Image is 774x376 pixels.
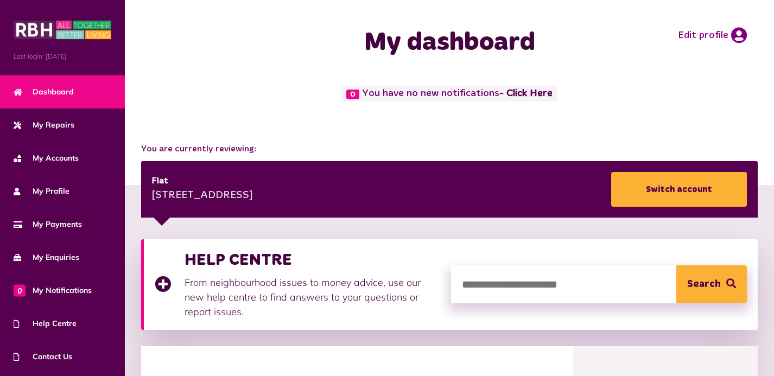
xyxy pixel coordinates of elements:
[687,265,721,303] span: Search
[346,90,359,99] span: 0
[341,86,557,101] span: You have no new notifications
[499,89,553,99] a: - Click Here
[14,351,72,362] span: Contact Us
[298,27,601,59] h1: My dashboard
[152,175,253,188] div: Flat
[14,186,69,197] span: My Profile
[676,265,747,303] button: Search
[14,284,26,296] span: 0
[14,52,111,61] span: Last login: [DATE]
[141,143,758,156] span: You are currently reviewing:
[14,252,79,263] span: My Enquiries
[14,86,74,98] span: Dashboard
[14,285,92,296] span: My Notifications
[152,188,253,204] div: [STREET_ADDRESS]
[185,275,440,319] p: From neighbourhood issues to money advice, use our new help centre to find answers to your questi...
[611,172,747,207] a: Switch account
[14,152,79,164] span: My Accounts
[14,219,82,230] span: My Payments
[14,119,74,131] span: My Repairs
[185,250,440,270] h3: HELP CENTRE
[678,27,747,43] a: Edit profile
[14,318,77,329] span: Help Centre
[14,19,111,41] img: MyRBH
